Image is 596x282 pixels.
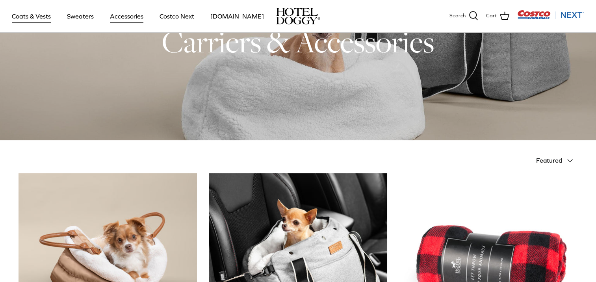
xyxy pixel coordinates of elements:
[449,11,478,21] a: Search
[19,22,578,61] h1: Carriers & Accessories
[276,8,320,24] img: hoteldoggycom
[60,3,101,30] a: Sweaters
[203,3,271,30] a: [DOMAIN_NAME]
[486,11,509,21] a: Cart
[449,12,466,20] span: Search
[517,15,584,21] a: Visit Costco Next
[536,152,578,169] button: Featured
[5,3,58,30] a: Coats & Vests
[486,12,497,20] span: Cart
[103,3,150,30] a: Accessories
[517,10,584,20] img: Costco Next
[536,157,562,164] span: Featured
[152,3,201,30] a: Costco Next
[276,8,320,24] a: hoteldoggy.com hoteldoggycom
